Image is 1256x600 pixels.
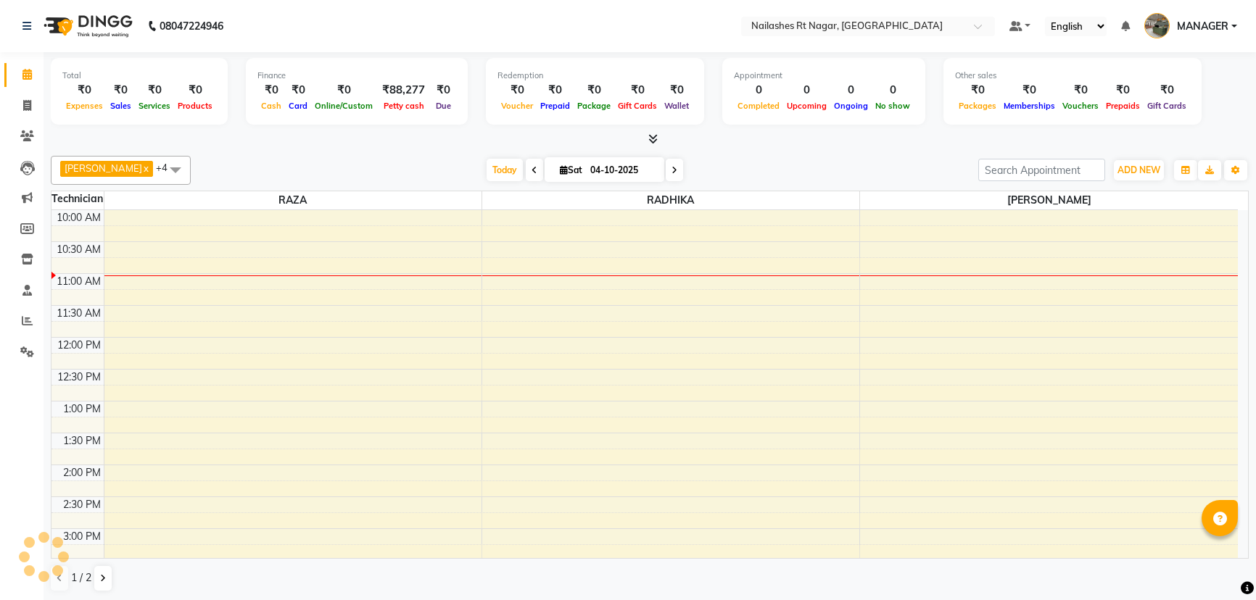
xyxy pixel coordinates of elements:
div: Other sales [955,70,1190,82]
span: Voucher [497,101,537,111]
div: 0 [830,82,872,99]
div: Technician [51,191,104,207]
input: Search Appointment [978,159,1105,181]
div: 0 [872,82,914,99]
div: ₹0 [1059,82,1102,99]
span: Sales [107,101,135,111]
span: Cash [257,101,285,111]
div: Total [62,70,216,82]
div: 0 [734,82,783,99]
div: 11:30 AM [54,306,104,321]
span: Services [135,101,174,111]
div: ₹0 [135,82,174,99]
div: ₹0 [497,82,537,99]
div: 2:30 PM [60,497,104,512]
div: ₹0 [1000,82,1059,99]
div: ₹0 [537,82,574,99]
b: 08047224946 [160,6,223,46]
div: ₹0 [614,82,661,99]
span: Completed [734,101,783,111]
span: Petty cash [380,101,428,111]
div: ₹0 [574,82,614,99]
span: 1 / 2 [71,570,91,586]
div: ₹88,277 [376,82,431,99]
span: Gift Cards [1144,101,1190,111]
span: Due [432,101,455,111]
div: ₹0 [1102,82,1144,99]
div: 1:30 PM [60,433,104,449]
span: RADHIKA [482,191,859,209]
span: MANAGER [1177,19,1228,34]
div: Appointment [734,70,914,82]
input: 2025-10-04 [586,159,658,181]
span: Wallet [661,101,693,111]
span: +4 [156,162,178,173]
span: Expenses [62,101,107,111]
span: Online/Custom [311,101,376,111]
div: 11:00 AM [54,274,104,289]
img: logo [37,6,136,46]
span: Upcoming [783,101,830,111]
a: x [142,162,149,174]
img: MANAGER [1144,13,1170,38]
span: Card [285,101,311,111]
span: RAZA [104,191,482,209]
div: ₹0 [107,82,135,99]
div: ₹0 [311,82,376,99]
div: ₹0 [174,82,216,99]
span: Packages [955,101,1000,111]
div: ₹0 [1144,82,1190,99]
div: 3:00 PM [60,529,104,544]
div: ₹0 [955,82,1000,99]
div: ₹0 [257,82,285,99]
div: 12:00 PM [54,338,104,353]
span: Gift Cards [614,101,661,111]
div: 10:00 AM [54,210,104,225]
div: ₹0 [661,82,693,99]
div: ₹0 [431,82,456,99]
span: Sat [556,164,586,175]
div: 1:00 PM [60,401,104,417]
div: 2:00 PM [60,465,104,480]
span: Products [174,101,216,111]
div: 12:30 PM [54,370,104,385]
span: [PERSON_NAME] [860,191,1238,209]
div: Finance [257,70,456,82]
div: 0 [783,82,830,99]
span: [PERSON_NAME] [65,162,142,174]
span: Vouchers [1059,101,1102,111]
span: Memberships [1000,101,1059,111]
span: Package [574,101,614,111]
span: No show [872,101,914,111]
span: ADD NEW [1117,164,1160,175]
span: Prepaids [1102,101,1144,111]
span: Prepaid [537,101,574,111]
span: Ongoing [830,101,872,111]
div: ₹0 [285,82,311,99]
div: ₹0 [62,82,107,99]
div: 10:30 AM [54,242,104,257]
span: Today [487,159,523,181]
button: ADD NEW [1114,160,1164,180]
div: Redemption [497,70,693,82]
